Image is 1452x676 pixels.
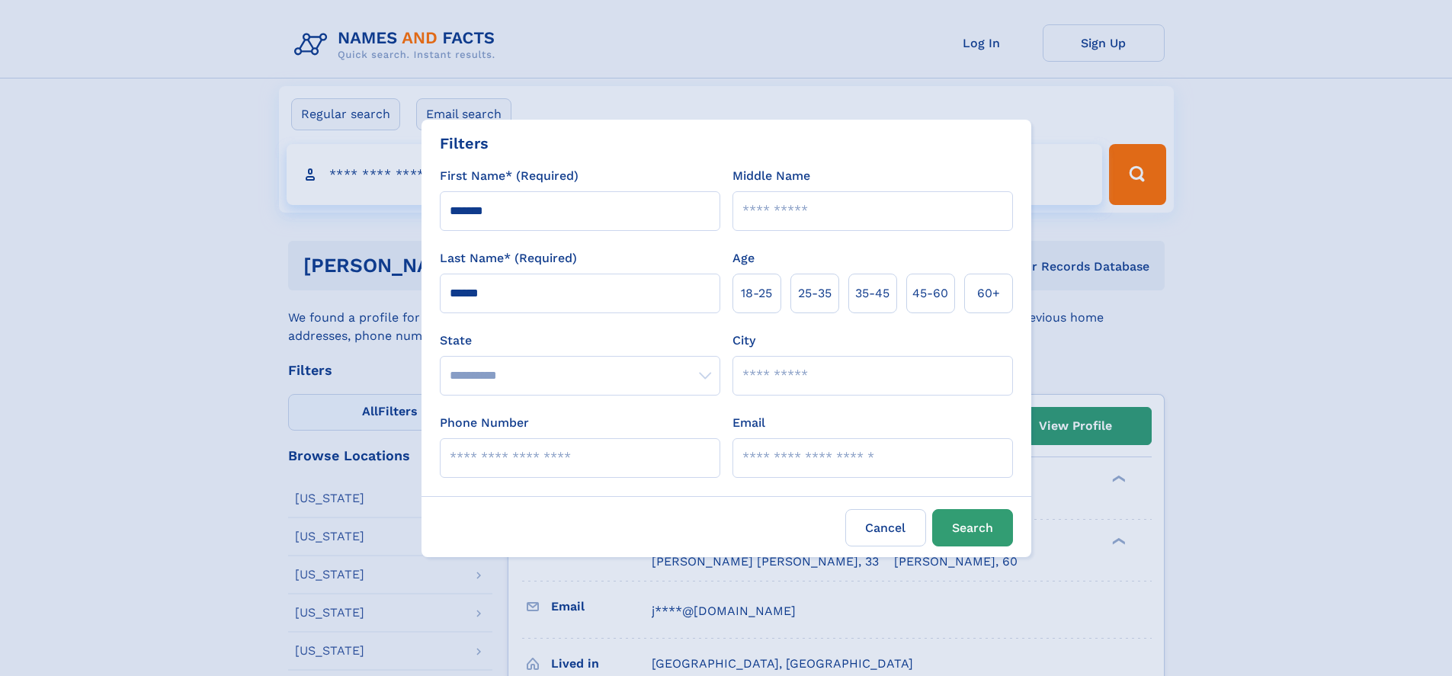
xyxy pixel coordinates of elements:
[732,167,810,185] label: Middle Name
[912,284,948,303] span: 45‑60
[732,249,755,268] label: Age
[798,284,832,303] span: 25‑35
[440,167,579,185] label: First Name* (Required)
[440,332,720,350] label: State
[440,414,529,432] label: Phone Number
[977,284,1000,303] span: 60+
[732,332,755,350] label: City
[845,509,926,546] label: Cancel
[440,132,489,155] div: Filters
[932,509,1013,546] button: Search
[855,284,889,303] span: 35‑45
[741,284,772,303] span: 18‑25
[732,414,765,432] label: Email
[440,249,577,268] label: Last Name* (Required)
